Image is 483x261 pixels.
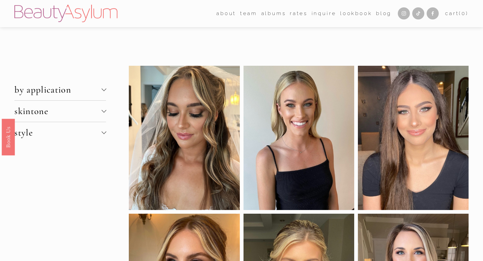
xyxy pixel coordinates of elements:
[340,8,372,19] a: Lookbook
[14,5,117,22] img: Beauty Asylum | Bridal Hair &amp; Makeup Charlotte &amp; Atlanta
[14,127,101,138] span: style
[2,119,15,155] a: Book Us
[376,8,391,19] a: Blog
[216,9,236,18] span: about
[216,8,236,19] a: folder dropdown
[290,8,308,19] a: Rates
[240,9,257,18] span: team
[427,7,439,19] a: Facebook
[312,8,336,19] a: Inquire
[14,122,106,143] button: style
[14,79,106,100] button: by application
[459,10,468,16] span: ( )
[261,8,286,19] a: albums
[14,84,101,95] span: by application
[412,7,424,19] a: TikTok
[240,8,257,19] a: folder dropdown
[14,101,106,122] button: skintone
[398,7,410,19] a: Instagram
[14,106,101,117] span: skintone
[462,10,466,16] span: 0
[445,9,469,18] a: 0 items in cart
